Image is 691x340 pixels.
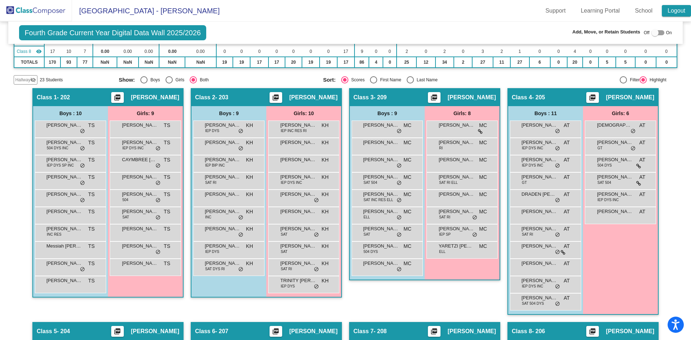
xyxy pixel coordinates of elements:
div: Boys : 11 [508,106,583,121]
td: 0 [268,46,285,57]
span: [PERSON_NAME] [363,225,399,232]
span: do_not_disturb_alt [80,128,85,134]
span: - 203 [215,94,228,101]
div: Girls [173,77,185,83]
span: KH [246,156,253,164]
span: [PERSON_NAME] [439,208,475,215]
span: [PERSON_NAME] [46,225,82,232]
span: AT [564,139,570,146]
span: AT [564,191,570,198]
span: KH [322,122,329,129]
td: 20 [285,57,302,68]
mat-icon: picture_as_pdf [113,94,122,104]
td: NaN [185,57,216,68]
button: Print Students Details [270,92,282,103]
td: 2 [435,46,454,57]
span: [PERSON_NAME] [439,122,475,129]
td: NaN [93,57,117,68]
a: Learning Portal [575,5,626,17]
span: TS [164,225,170,233]
span: [PERSON_NAME] [439,139,475,146]
span: ELL [363,214,370,220]
span: [PERSON_NAME] [122,122,158,129]
span: [PERSON_NAME] [521,173,557,181]
span: IEP DYS INC [122,145,144,151]
td: 0 [416,46,435,57]
span: Fourth Grade Current Year Digital Data Wall 2025/2026 [19,25,206,40]
span: [PERSON_NAME] [205,225,241,232]
span: do_not_disturb_alt [397,163,402,169]
span: do_not_disturb_alt [238,128,243,134]
span: [PERSON_NAME] [363,139,399,146]
div: Boys : 9 [350,106,425,121]
td: 10 [60,46,77,57]
span: [PERSON_NAME] [122,173,158,181]
a: Logout [662,5,691,17]
span: AT [639,173,645,181]
span: do_not_disturb_alt [555,163,560,169]
td: 2 [397,46,416,57]
span: do_not_disturb_alt [555,198,560,203]
span: SAT [122,214,129,220]
span: [PERSON_NAME] [597,208,633,215]
mat-icon: visibility_off [30,77,36,83]
span: 504 [122,197,128,203]
td: 7 [77,46,93,57]
td: 34 [435,57,454,68]
td: 20 [567,57,583,68]
span: [PERSON_NAME] [597,156,633,163]
span: KH [322,191,329,198]
span: do_not_disturb_alt [314,198,319,203]
span: [PERSON_NAME] [205,208,241,215]
span: INC RES [47,232,62,237]
button: Print Students Details [270,326,282,337]
span: IEP DYS INC [522,145,543,151]
span: MC [479,122,487,129]
span: SAT RI ELL [439,180,458,185]
span: KH [322,225,329,233]
button: Print Students Details [586,326,599,337]
span: MC [479,191,487,198]
span: [PERSON_NAME] [46,208,82,215]
span: do_not_disturb_alt [397,180,402,186]
td: 2 [454,57,472,68]
span: KH [322,139,329,146]
td: 0 [233,46,250,57]
span: KH [322,173,329,181]
span: [PERSON_NAME] [363,191,399,198]
span: IEP SP [439,232,451,237]
span: AT [564,122,570,129]
span: do_not_disturb_alt [314,232,319,238]
td: 0 [369,46,383,57]
span: [PERSON_NAME] [363,173,399,181]
td: 0 [656,46,677,57]
span: do_not_disturb_alt [555,146,560,151]
span: do_not_disturb_alt [80,146,85,151]
span: AT [639,139,645,146]
button: Print Students Details [111,326,124,337]
span: [PERSON_NAME] [46,122,82,129]
span: do_not_disturb_alt [155,163,161,169]
span: GT [597,145,602,151]
span: TS [164,191,170,198]
span: [PERSON_NAME] [280,173,316,181]
div: Girls: 9 [108,106,183,121]
span: [PERSON_NAME] [46,173,82,181]
span: TS [88,191,95,198]
td: TOTALS [14,57,44,68]
td: 0 [454,46,472,57]
span: KH [246,139,253,146]
span: [PERSON_NAME] [205,122,241,129]
span: do_not_disturb_alt [238,232,243,238]
td: 86 [354,57,369,68]
span: Hallway [15,77,30,83]
span: do_not_disturb_alt [80,198,85,203]
span: do_not_disturb_alt [397,128,402,134]
span: [PERSON_NAME] [439,225,475,232]
span: [PERSON_NAME] [205,173,241,181]
div: Last Name [414,77,438,83]
span: MC [403,208,411,216]
td: 0 [635,57,656,68]
td: 5 [616,57,635,68]
span: AT [639,122,645,129]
